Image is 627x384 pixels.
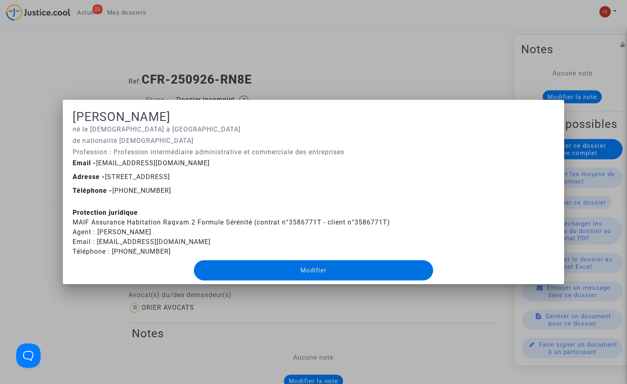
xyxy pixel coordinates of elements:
[73,228,151,236] span: Agent : [PERSON_NAME]
[73,208,555,257] div: MAIF Assurance Habitation Raqvam 2 Formule Sérénité (contrat n°3586771T - client n°3586771T)
[73,173,170,181] span: [STREET_ADDRESS]
[73,187,171,194] span: [PHONE_NUMBER]
[73,124,555,134] p: né le [DEMOGRAPHIC_DATA] à [GEOGRAPHIC_DATA]
[73,173,105,181] b: Adresse -
[194,260,433,280] button: Modifier
[73,136,555,146] p: de nationalité [DEMOGRAPHIC_DATA]
[16,343,41,368] iframe: Help Scout Beacon - Open
[73,159,96,167] b: Email -
[73,248,171,255] span: Téléphone : [PHONE_NUMBER]
[73,238,210,246] span: Email : [EMAIL_ADDRESS][DOMAIN_NAME]
[73,187,112,194] b: Téléphone -
[73,147,555,157] p: Profession : Profession intermédiaire administrative et commerciale des entreprises
[73,209,138,216] b: Protection juridique
[301,267,326,274] span: Modifier
[73,159,210,167] span: [EMAIL_ADDRESS][DOMAIN_NAME]
[73,110,555,124] h1: [PERSON_NAME]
